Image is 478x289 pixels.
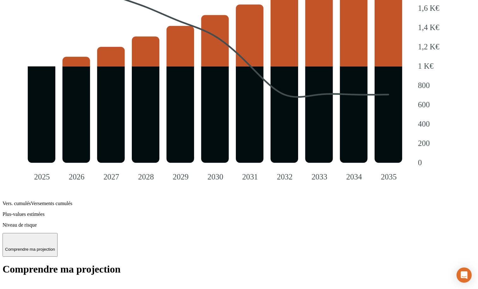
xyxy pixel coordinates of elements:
[103,173,119,181] tspan: 2027
[3,233,58,257] button: Comprendre ma projection
[418,23,439,32] tspan: 1,4 K€
[3,201,31,206] span: Vers. cumulés
[173,173,189,181] tspan: 2029
[418,4,439,13] tspan: 1,6 K€
[457,267,472,283] div: Open Intercom Messenger
[418,120,430,128] tspan: 400
[3,263,475,275] h1: Comprendre ma projection
[311,173,327,181] tspan: 2033
[69,173,84,181] tspan: 2026
[418,43,439,51] tspan: 1,2 K€
[34,173,50,181] tspan: 2025
[418,158,422,167] tspan: 0
[5,247,55,252] p: Comprendre ma projection
[3,211,475,217] p: Plus-values estimées
[346,173,362,181] tspan: 2034
[3,222,475,228] p: Niveau de risque
[31,201,72,206] span: Versements cumulés
[418,62,434,71] tspan: 1 K€
[277,173,293,181] tspan: 2032
[418,100,430,109] tspan: 600
[381,173,397,181] tspan: 2035
[418,139,430,148] tspan: 200
[207,173,223,181] tspan: 2030
[418,81,430,90] tspan: 800
[138,173,154,181] tspan: 2028
[242,173,258,181] tspan: 2031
